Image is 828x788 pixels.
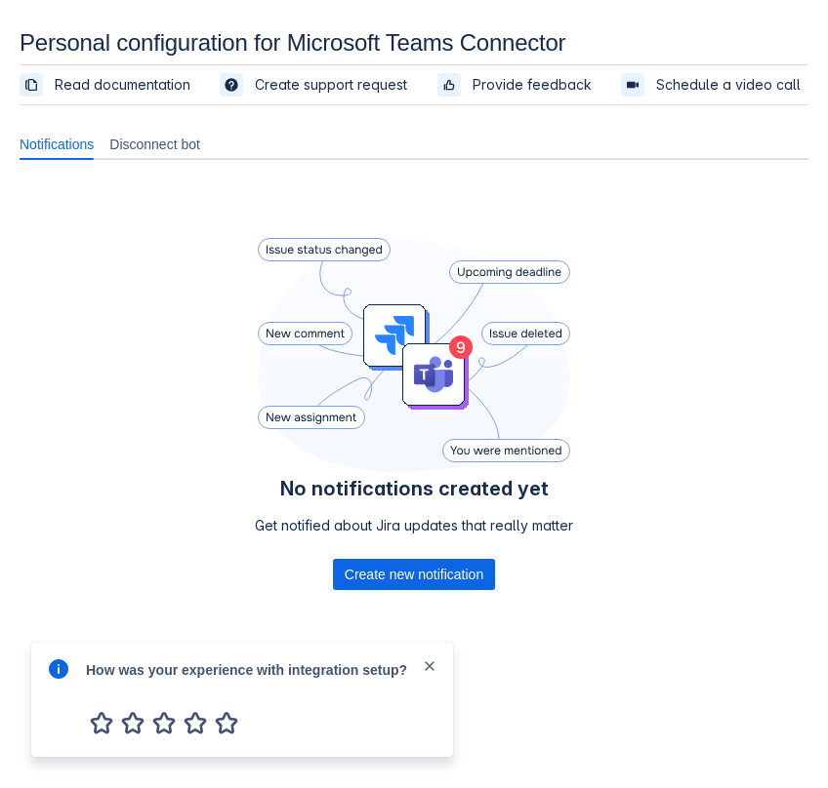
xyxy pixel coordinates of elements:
span: 1 [86,707,117,738]
span: documentation [23,77,39,93]
a: Read documentation [20,73,198,97]
span: Disconnect bot [109,135,200,154]
span: Notifications [20,135,94,154]
span: 5 [211,707,242,738]
span: Create new notification [345,559,483,590]
span: Read documentation [55,75,190,95]
span: videoCall [625,77,641,93]
div: Personal configuration for Microsoft Teams Connector [20,29,808,57]
a: Create support request [220,73,415,97]
span: 2 [117,707,148,738]
span: 4 [180,707,211,738]
button: Create new notification [333,559,495,590]
a: Schedule a video call [621,73,808,97]
span: info [47,657,70,681]
span: Create support request [255,75,407,95]
a: Provide feedback [437,73,600,97]
span: Schedule a video call [656,75,801,95]
span: support [224,77,239,93]
div: Button group [333,559,495,590]
p: Get notified about Jira updates that really matter [255,516,573,535]
h4: No notifications created yet [255,477,573,500]
span: 3 [148,707,180,738]
span: feedback [441,77,457,93]
span: Provide feedback [473,75,592,95]
div: How was your experience with integration setup? [86,657,422,680]
span: close [422,658,437,674]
